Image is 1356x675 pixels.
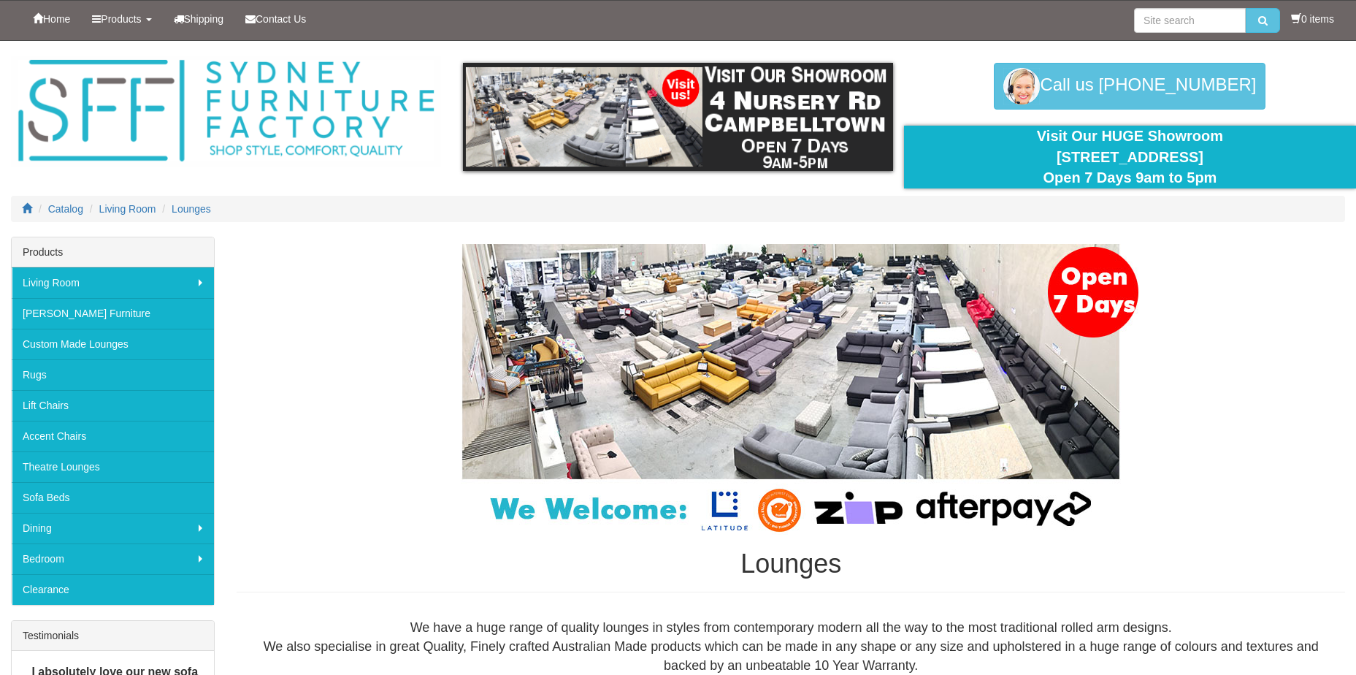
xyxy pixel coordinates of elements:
[12,329,214,359] a: Custom Made Lounges
[99,203,156,215] a: Living Room
[22,1,81,37] a: Home
[81,1,162,37] a: Products
[256,13,306,25] span: Contact Us
[184,13,224,25] span: Shipping
[11,56,441,167] img: Sydney Furniture Factory
[172,203,211,215] a: Lounges
[1134,8,1246,33] input: Site search
[12,421,214,451] a: Accent Chairs
[915,126,1345,188] div: Visit Our HUGE Showroom [STREET_ADDRESS] Open 7 Days 9am to 5pm
[234,1,317,37] a: Contact Us
[12,359,214,390] a: Rugs
[12,513,214,544] a: Dining
[12,621,214,651] div: Testimonials
[12,267,214,298] a: Living Room
[163,1,235,37] a: Shipping
[12,390,214,421] a: Lift Chairs
[237,549,1345,579] h1: Lounges
[12,482,214,513] a: Sofa Beds
[48,203,83,215] a: Catalog
[1291,12,1334,26] li: 0 items
[43,13,70,25] span: Home
[101,13,141,25] span: Products
[463,63,893,171] img: showroom.gif
[426,244,1156,535] img: Lounges
[12,298,214,329] a: [PERSON_NAME] Furniture
[12,544,214,574] a: Bedroom
[12,451,214,482] a: Theatre Lounges
[12,237,214,267] div: Products
[12,574,214,605] a: Clearance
